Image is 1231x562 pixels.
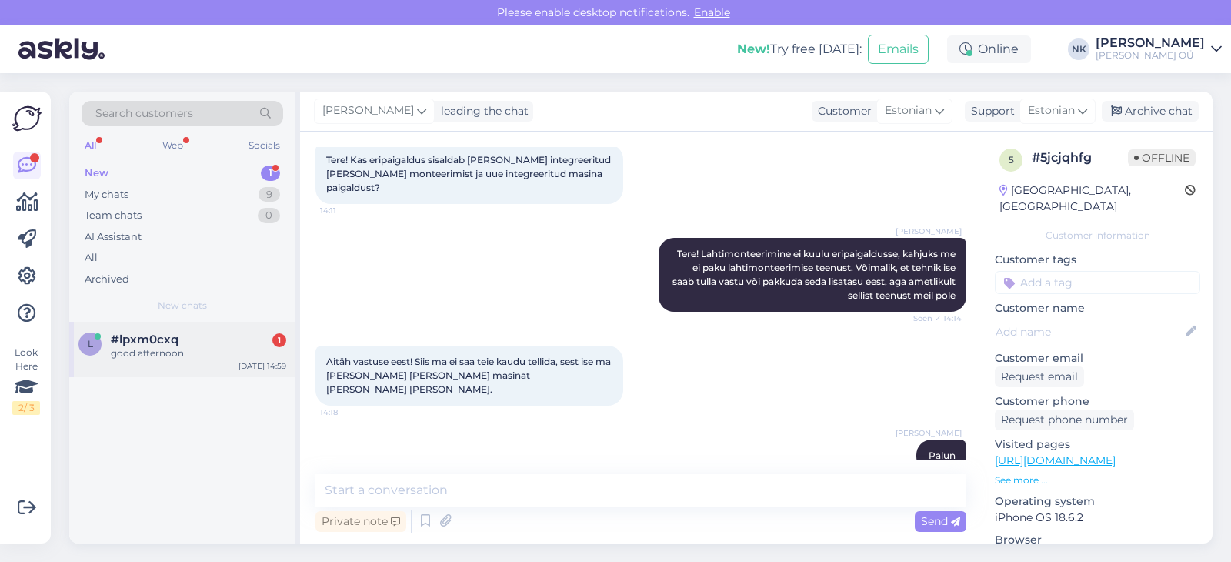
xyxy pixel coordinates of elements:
[921,514,960,528] span: Send
[672,248,958,301] span: Tere! Lahtimonteerimine ei kuulu eripaigaldusse, kahjuks me ei paku lahtimonteerimise teenust. Võ...
[995,493,1200,510] p: Operating system
[85,208,142,223] div: Team chats
[315,511,406,532] div: Private note
[947,35,1031,63] div: Online
[85,250,98,266] div: All
[159,135,186,156] div: Web
[995,437,1200,453] p: Visited pages
[904,313,962,324] span: Seen ✓ 14:14
[1068,38,1089,60] div: NK
[1096,37,1222,62] a: [PERSON_NAME][PERSON_NAME] OÜ
[737,40,862,59] div: Try free [DATE]:
[896,427,962,439] span: [PERSON_NAME]
[995,366,1084,387] div: Request email
[1096,49,1205,62] div: [PERSON_NAME] OÜ
[239,360,286,372] div: [DATE] 14:59
[158,299,207,313] span: New chats
[995,393,1200,410] p: Customer phone
[259,187,280,202] div: 9
[995,300,1200,316] p: Customer name
[995,271,1200,294] input: Add a tag
[326,356,613,395] span: Aitäh vastuse eest! Siis ma ei saa teie kaudu tellida, sest ise ma [PERSON_NAME] [PERSON_NAME] ma...
[885,102,932,119] span: Estonian
[111,346,286,360] div: good afternoon
[737,42,770,56] b: New!
[995,532,1200,548] p: Browser
[85,166,108,181] div: New
[995,453,1116,467] a: [URL][DOMAIN_NAME]
[995,252,1200,268] p: Customer tags
[85,187,128,202] div: My chats
[995,350,1200,366] p: Customer email
[12,346,40,415] div: Look Here
[88,338,93,350] span: l
[85,272,129,287] div: Archived
[965,103,1015,119] div: Support
[326,154,613,193] span: Tere! Kas eripaigaldus sisaldab [PERSON_NAME] integreeritud [PERSON_NAME] monteerimist ja uue int...
[320,205,378,216] span: 14:11
[111,333,178,346] span: #lpxm0cxq
[1102,101,1199,122] div: Archive chat
[929,450,956,461] span: Palun
[999,182,1185,215] div: [GEOGRAPHIC_DATA], [GEOGRAPHIC_DATA]
[320,406,378,418] span: 14:18
[245,135,283,156] div: Socials
[12,104,42,133] img: Askly Logo
[868,35,929,64] button: Emails
[272,333,286,347] div: 1
[261,166,280,181] div: 1
[1009,154,1014,166] span: 5
[812,103,872,119] div: Customer
[95,105,193,122] span: Search customers
[258,208,280,223] div: 0
[1128,149,1196,166] span: Offline
[1032,149,1128,167] div: # 5jcjqhfg
[85,229,142,245] div: AI Assistant
[995,410,1134,430] div: Request phone number
[995,510,1200,526] p: iPhone OS 18.6.2
[996,323,1183,340] input: Add name
[12,401,40,415] div: 2 / 3
[896,226,962,237] span: [PERSON_NAME]
[1096,37,1205,49] div: [PERSON_NAME]
[82,135,99,156] div: All
[995,229,1200,243] div: Customer information
[322,102,414,119] span: [PERSON_NAME]
[995,473,1200,487] p: See more ...
[1028,102,1075,119] span: Estonian
[435,103,529,119] div: leading the chat
[689,5,735,19] span: Enable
